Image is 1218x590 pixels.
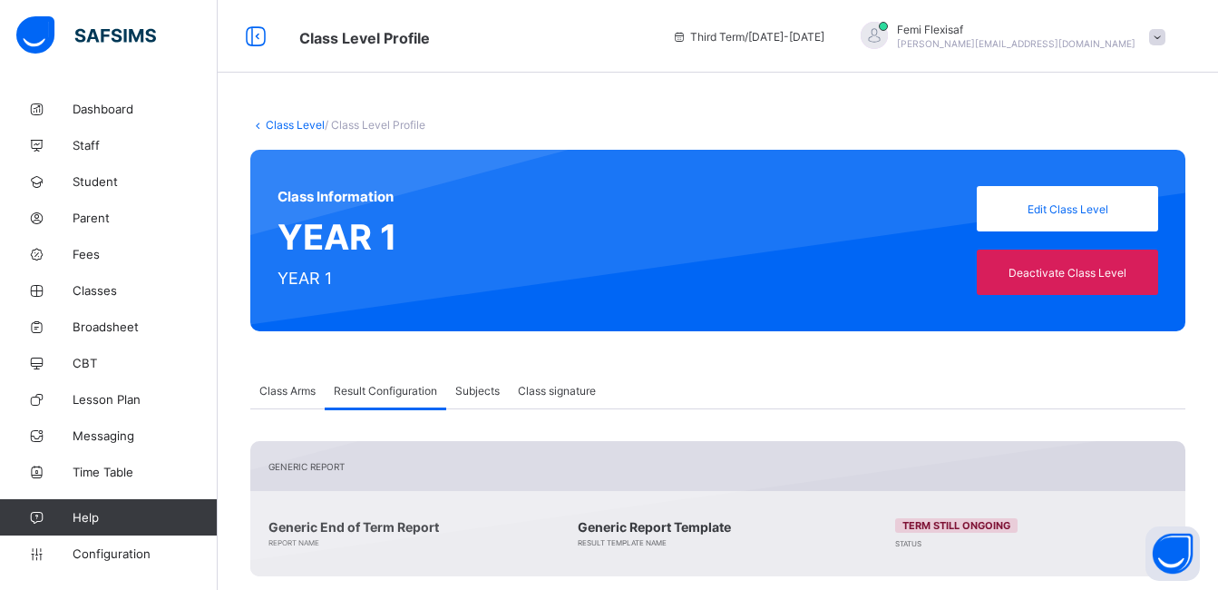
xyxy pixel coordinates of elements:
[73,428,218,443] span: Messaging
[843,22,1174,52] div: FemiFlexisaf
[73,465,218,479] span: Time Table
[73,320,218,334] span: Broadsheet
[990,202,1145,216] span: Edit Class Level
[73,102,218,116] span: Dashboard
[73,211,218,225] span: Parent
[299,29,430,47] span: Class Level Profile
[455,384,500,398] span: Subjects
[259,384,316,398] span: Class Arms
[897,38,1135,49] span: [PERSON_NAME][EMAIL_ADDRESS][DOMAIN_NAME]
[578,538,667,547] span: Result Template Name
[895,539,921,548] span: Status
[73,174,218,189] span: Student
[518,384,596,398] span: Class signature
[73,138,218,152] span: Staff
[73,546,217,561] span: Configuration
[73,392,218,407] span: Lesson Plan
[897,23,1135,36] span: Femi Flexisaf
[73,247,218,261] span: Fees
[1145,526,1200,581] button: Open asap
[325,118,425,132] span: / Class Level Profile
[990,266,1145,280] span: Deactivate Class Level
[266,118,325,132] a: Class Level
[16,16,156,54] img: safsims
[73,283,218,298] span: Classes
[902,519,1010,532] span: Term still ongoing
[73,356,218,370] span: CBT
[672,30,824,44] span: session/term information
[578,519,850,535] span: Generic Report Template
[73,510,217,525] span: Help
[334,384,437,398] span: Result Configuration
